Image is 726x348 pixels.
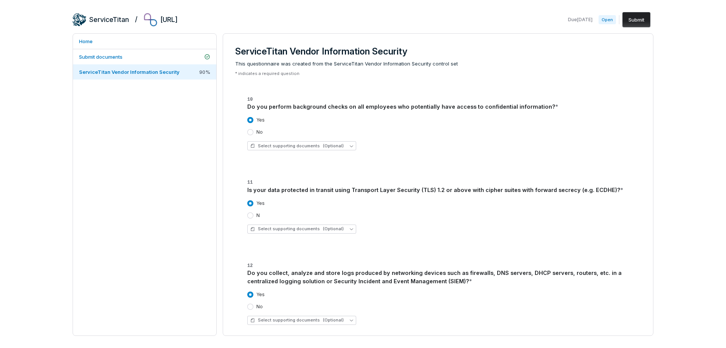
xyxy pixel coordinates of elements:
[79,54,123,60] span: Submit documents
[323,226,344,232] span: (Optional)
[73,34,216,49] a: Home
[323,317,344,323] span: (Optional)
[247,103,638,111] div: Do you perform background checks on all employees who potentially have access to confidential inf...
[256,292,265,298] label: Yes
[250,226,344,232] span: Select supporting documents
[73,49,216,64] a: Submit documents
[199,69,210,75] span: 90 %
[256,129,263,135] label: No
[323,143,344,149] span: (Optional)
[235,71,641,76] p: * indicates a required question
[79,69,180,75] span: ServiceTitan Vendor Information Security
[235,46,641,57] h3: ServiceTitan Vendor Information Security
[247,263,253,268] span: 12
[247,269,638,286] div: Do you collect, analyze and store logs produced by networking devices such as firewalls, DNS serv...
[235,60,641,68] span: This questionnaire was created from the ServiceTitan Vendor Information Security control set
[256,304,263,310] label: No
[250,317,344,323] span: Select supporting documents
[568,17,593,23] span: Due [DATE]
[89,15,129,25] h2: ServiceTitan
[256,212,260,218] label: N
[599,15,616,24] span: Open
[73,64,216,80] a: ServiceTitan Vendor Information Security90%
[160,15,178,25] h2: [URL]
[247,180,253,185] span: 11
[256,117,265,123] label: Yes
[622,12,650,27] button: Submit
[135,13,138,24] h2: /
[250,143,344,149] span: Select supporting documents
[247,97,253,102] span: 10
[247,186,638,194] div: Is your data protected in transit using Transport Layer Security (TLS) 1.2 or above with cipher s...
[256,200,265,206] label: Yes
